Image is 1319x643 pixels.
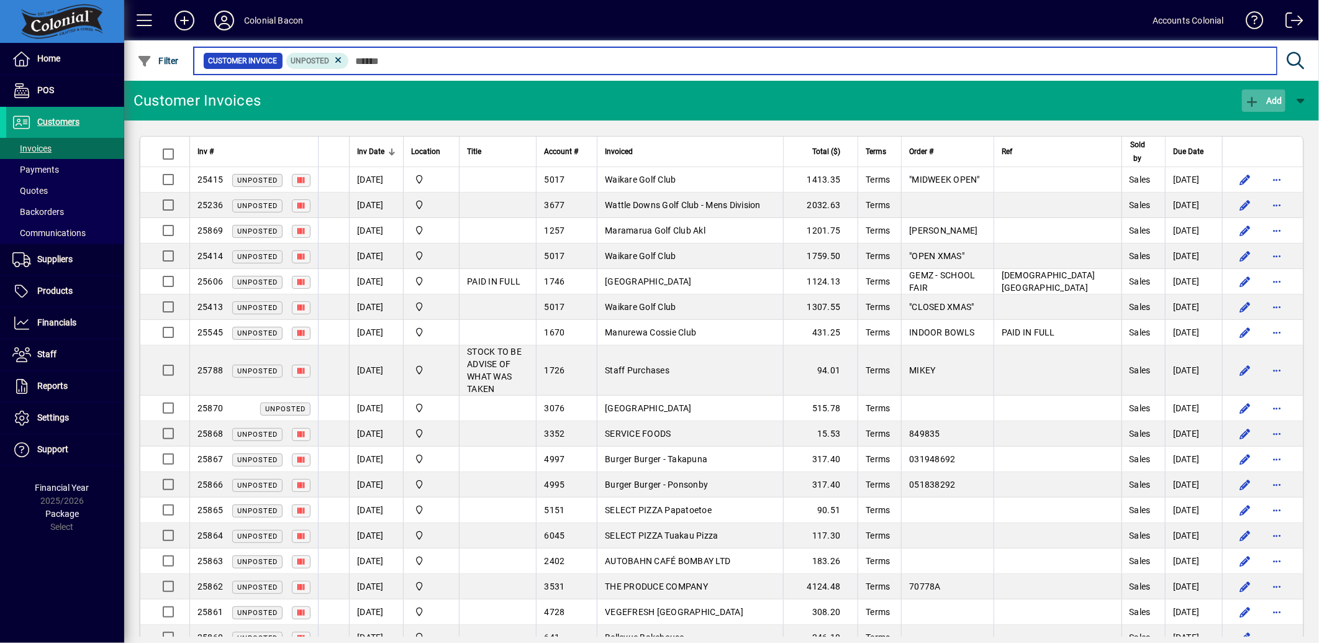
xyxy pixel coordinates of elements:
td: 317.40 [783,472,858,498]
span: 5017 [544,251,564,261]
span: 5151 [544,505,564,515]
span: Unposted [237,227,278,235]
td: [DATE] [349,320,403,345]
td: [DATE] [1165,396,1222,421]
td: [DATE] [1165,472,1222,498]
a: Logout [1276,2,1303,43]
td: [DATE] [349,600,403,625]
div: Account # [544,145,589,158]
td: 308.20 [783,600,858,625]
a: Settings [6,403,124,434]
button: More options [1267,360,1287,380]
span: Unposted [237,253,278,261]
span: Sales [1130,505,1151,515]
span: Unposted [237,609,278,617]
span: Unposted [237,634,278,642]
span: POS [37,85,54,95]
span: VEGEFRESH [GEOGRAPHIC_DATA] [605,607,743,617]
span: Provida [411,554,451,568]
span: Manurewa Cossie Club [605,327,696,337]
span: Sales [1130,175,1151,185]
div: Due Date [1173,145,1215,158]
span: 25415 [197,175,223,185]
span: Provida [411,427,451,440]
span: Title [467,145,481,158]
span: Communications [12,228,86,238]
span: Staff Purchases [605,365,669,375]
a: Backorders [6,201,124,222]
span: STOCK TO BE ADVISE OF WHAT WAS TAKEN [467,347,522,394]
td: [DATE] [1165,523,1222,549]
span: Payments [12,165,59,175]
span: Wattle Downs Golf Club - Mens Division [605,200,761,210]
span: Unposted [237,507,278,515]
td: 317.40 [783,447,858,472]
span: Sales [1130,454,1151,464]
span: [GEOGRAPHIC_DATA] [605,403,691,413]
span: PAID IN FULL [1002,327,1055,337]
a: Payments [6,159,124,180]
td: [DATE] [349,269,403,294]
span: Sales [1130,581,1151,591]
span: Provida [411,580,451,593]
span: Waikare Golf Club [605,175,676,185]
td: [DATE] [1165,600,1222,625]
span: Unposted [237,329,278,337]
span: Unposted [237,278,278,286]
td: [DATE] [349,447,403,472]
td: 15.53 [783,421,858,447]
span: THE PRODUCE COMPANY [605,581,708,591]
div: Ref [1002,145,1113,158]
a: Communications [6,222,124,244]
span: Provida [411,401,451,415]
span: Colonial Bacon [411,326,451,339]
div: Inv # [197,145,310,158]
td: [DATE] [1165,294,1222,320]
button: More options [1267,500,1287,520]
td: [DATE] [349,218,403,244]
button: More options [1267,602,1287,622]
button: Edit [1235,170,1255,189]
span: Unposted [237,202,278,210]
td: [DATE] [1165,218,1222,244]
span: Provida [411,224,451,237]
span: Terms [866,429,890,439]
span: PAID IN FULL [467,276,520,286]
td: [DATE] [349,345,403,396]
div: Title [467,145,528,158]
span: Financials [37,317,76,327]
a: Financials [6,308,124,339]
span: 1257 [544,226,564,235]
td: [DATE] [1165,244,1222,269]
td: 431.25 [783,320,858,345]
td: [DATE] [1165,549,1222,574]
span: Terms [866,200,890,210]
button: More options [1267,449,1287,469]
span: Due Date [1173,145,1203,158]
a: Quotes [6,180,124,201]
span: Provida [411,173,451,186]
span: Staff [37,349,57,359]
button: More options [1267,424,1287,444]
button: Edit [1235,526,1255,545]
span: 25869 [197,226,223,235]
button: More options [1267,526,1287,545]
span: Reports [37,381,68,391]
td: 1124.13 [783,269,858,294]
button: More options [1267,551,1287,571]
span: Sales [1130,276,1151,286]
span: Sales [1130,632,1151,642]
span: Sales [1130,403,1151,413]
span: Sales [1130,226,1151,235]
span: Sales [1130,200,1151,210]
span: 4728 [544,607,564,617]
span: Customer Invoice [209,55,278,67]
span: 849835 [909,429,940,439]
span: 70778A [909,581,941,591]
button: More options [1267,271,1287,291]
td: [DATE] [349,549,403,574]
span: 25862 [197,581,223,591]
span: Terms [866,556,890,566]
mat-chip: Customer Invoice Status: Unposted [286,53,349,69]
span: [PERSON_NAME] [909,226,977,235]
